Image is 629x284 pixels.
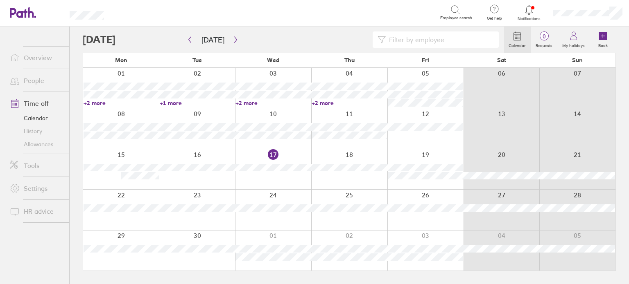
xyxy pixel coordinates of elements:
a: +2 more [312,99,387,107]
span: Notifications [516,16,543,21]
label: My holidays [557,41,590,48]
a: +1 more [160,99,235,107]
a: Time off [3,95,69,112]
span: Fri [422,57,429,63]
span: Mon [115,57,127,63]
a: Overview [3,49,69,66]
a: +2 more [235,99,311,107]
a: Calendar [504,27,531,53]
a: My holidays [557,27,590,53]
a: Allowances [3,138,69,151]
span: Sun [572,57,583,63]
a: Tools [3,157,69,174]
a: People [3,72,69,89]
span: Sat [497,57,506,63]
span: Wed [267,57,279,63]
a: Book [590,27,616,53]
a: Notifications [516,4,543,21]
span: Thu [344,57,355,63]
a: +2 more [84,99,159,107]
a: HR advice [3,203,69,219]
span: Employee search [440,16,472,20]
div: Search [126,9,147,16]
a: Settings [3,180,69,197]
span: 0 [531,33,557,40]
a: Calendar [3,112,69,125]
label: Calendar [504,41,531,48]
label: Requests [531,41,557,48]
a: 0Requests [531,27,557,53]
a: History [3,125,69,138]
span: Get help [481,16,508,21]
label: Book [593,41,613,48]
button: [DATE] [195,33,231,47]
input: Filter by employee [386,32,494,47]
span: Tue [192,57,202,63]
